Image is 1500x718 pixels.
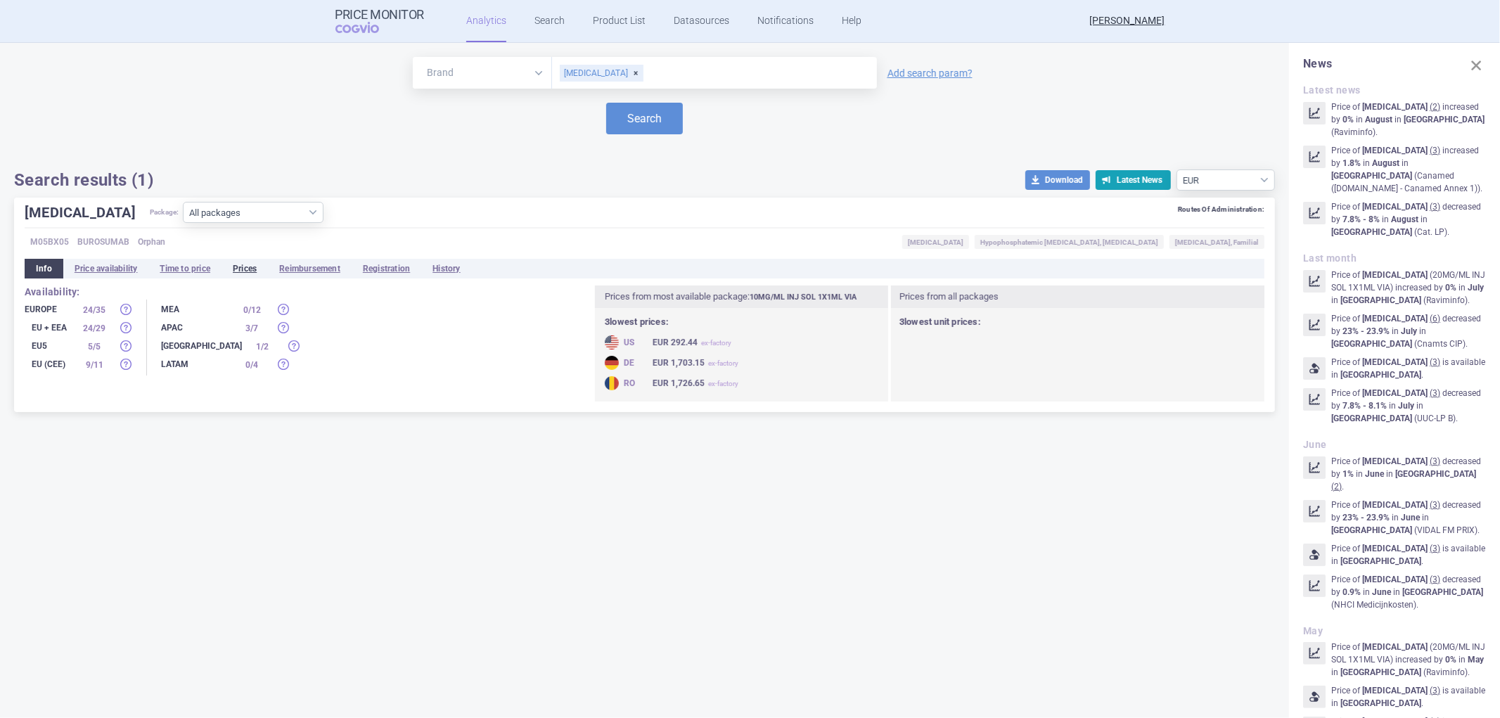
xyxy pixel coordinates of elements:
[1340,370,1421,380] strong: [GEOGRAPHIC_DATA]
[1372,158,1399,168] strong: August
[708,380,738,387] span: ex-factory
[1303,439,1486,451] h2: June
[1331,482,1342,492] u: ( 2 )
[25,321,74,335] div: EU + EEA
[1096,170,1171,190] button: Latest News
[1169,235,1264,249] span: [MEDICAL_DATA], Familial
[30,235,69,249] span: M05BX05
[1340,556,1421,566] strong: [GEOGRAPHIC_DATA]
[1331,414,1412,423] strong: [GEOGRAPHIC_DATA]
[1430,500,1440,510] u: ( 3 )
[148,259,222,278] li: Time to price
[25,202,150,223] h1: [MEDICAL_DATA]
[1331,101,1486,139] p: Price of increased by in in ( Raviminfo ) .
[1331,171,1412,181] strong: [GEOGRAPHIC_DATA]
[1362,270,1428,280] strong: [MEDICAL_DATA]
[605,376,647,390] div: RO
[1331,339,1412,349] strong: [GEOGRAPHIC_DATA]
[1372,587,1391,597] strong: June
[245,340,280,354] div: 1 / 2
[887,68,973,78] a: Add search param?
[1025,170,1090,190] button: Download
[150,202,179,223] span: Package:
[1362,314,1428,323] strong: [MEDICAL_DATA]
[1430,102,1440,112] u: ( 2 )
[1401,326,1417,336] strong: July
[1342,587,1361,597] strong: 0.9%
[1398,401,1414,411] strong: July
[222,259,268,278] li: Prices
[1362,146,1428,155] strong: [MEDICAL_DATA]
[1331,641,1486,679] p: Price of ( 20MG/ML INJ SOL 1X1ML VIA ) increased by in in ( Raviminfo ) .
[1362,357,1428,367] strong: [MEDICAL_DATA]
[1340,295,1421,305] strong: [GEOGRAPHIC_DATA]
[335,22,399,33] span: COGVIO
[1430,456,1440,466] u: ( 3 )
[1331,542,1486,568] p: Price of is available in .
[1362,456,1428,466] strong: [MEDICAL_DATA]
[1342,115,1354,124] strong: 0%
[1342,214,1380,224] strong: 7.8% - 8%
[1362,544,1428,553] strong: [MEDICAL_DATA]
[335,8,425,22] strong: Price Monitor
[421,259,471,278] li: History
[77,358,112,372] div: 9 / 11
[1331,227,1412,237] strong: [GEOGRAPHIC_DATA]
[268,259,352,278] li: Reimbursement
[708,359,738,367] span: ex-factory
[605,356,647,370] div: DE
[1303,84,1486,96] h2: Latest news
[161,357,231,371] div: LATAM
[595,286,890,308] h3: Prices from most available package:
[1402,587,1483,597] strong: [GEOGRAPHIC_DATA]
[1331,573,1486,611] p: Price of decreased by in in ( NHCI Medicijnkosten ) .
[161,321,231,335] div: APAC
[605,316,880,328] h2: 3 lowest prices:
[1365,469,1384,479] strong: June
[161,302,231,316] div: MEA
[606,103,683,134] button: Search
[1430,357,1440,367] u: ( 3 )
[1445,655,1456,665] strong: 0%
[1362,202,1428,212] strong: [MEDICAL_DATA]
[975,235,1164,249] span: Hypophosphatemic [MEDICAL_DATA], [MEDICAL_DATA]
[161,339,242,353] div: [GEOGRAPHIC_DATA]
[1303,252,1486,264] h2: Last month
[1342,158,1361,168] strong: 1.8%
[335,8,425,34] a: Price MonitorCOGVIO
[1430,575,1440,584] u: ( 3 )
[77,235,129,249] span: BUROSUMAB
[902,235,969,249] span: [MEDICAL_DATA]
[1362,388,1428,398] strong: [MEDICAL_DATA]
[605,335,647,350] div: US
[750,293,857,302] strong: 10MG/ML INJ SOL 1X1ML VIA
[1362,575,1428,584] strong: [MEDICAL_DATA]
[1342,326,1390,336] strong: 23% - 23.9%
[1430,388,1440,398] u: ( 3 )
[25,357,74,371] div: EU (CEE)
[1342,469,1354,479] strong: 1%
[899,316,1255,328] h2: 3 lowest unit prices:
[1430,314,1440,323] u: ( 6 )
[1342,401,1387,411] strong: 7.8% - 8.1%
[1331,312,1486,350] p: Price of decreased by in in ( Cnamts CIP ) .
[1362,102,1428,112] strong: [MEDICAL_DATA]
[701,339,731,347] span: ex-factory
[1430,146,1440,155] u: ( 3 )
[1331,200,1486,238] p: Price of decreased by in in ( Cat. LP ) .
[1395,469,1476,479] strong: [GEOGRAPHIC_DATA]
[1468,655,1484,665] strong: May
[1401,513,1420,523] strong: June
[1303,625,1486,637] h2: May
[1331,356,1486,381] p: Price of is available in .
[1303,57,1486,70] h1: News
[352,259,421,278] li: Registration
[1391,214,1418,224] strong: August
[1362,686,1428,695] strong: [MEDICAL_DATA]
[1362,500,1428,510] strong: [MEDICAL_DATA]
[234,321,269,335] div: 3 / 7
[1342,513,1390,523] strong: 23% - 23.9%
[653,335,731,350] div: EUR 292.44
[1340,698,1421,708] strong: [GEOGRAPHIC_DATA]
[1430,544,1440,553] u: ( 3 )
